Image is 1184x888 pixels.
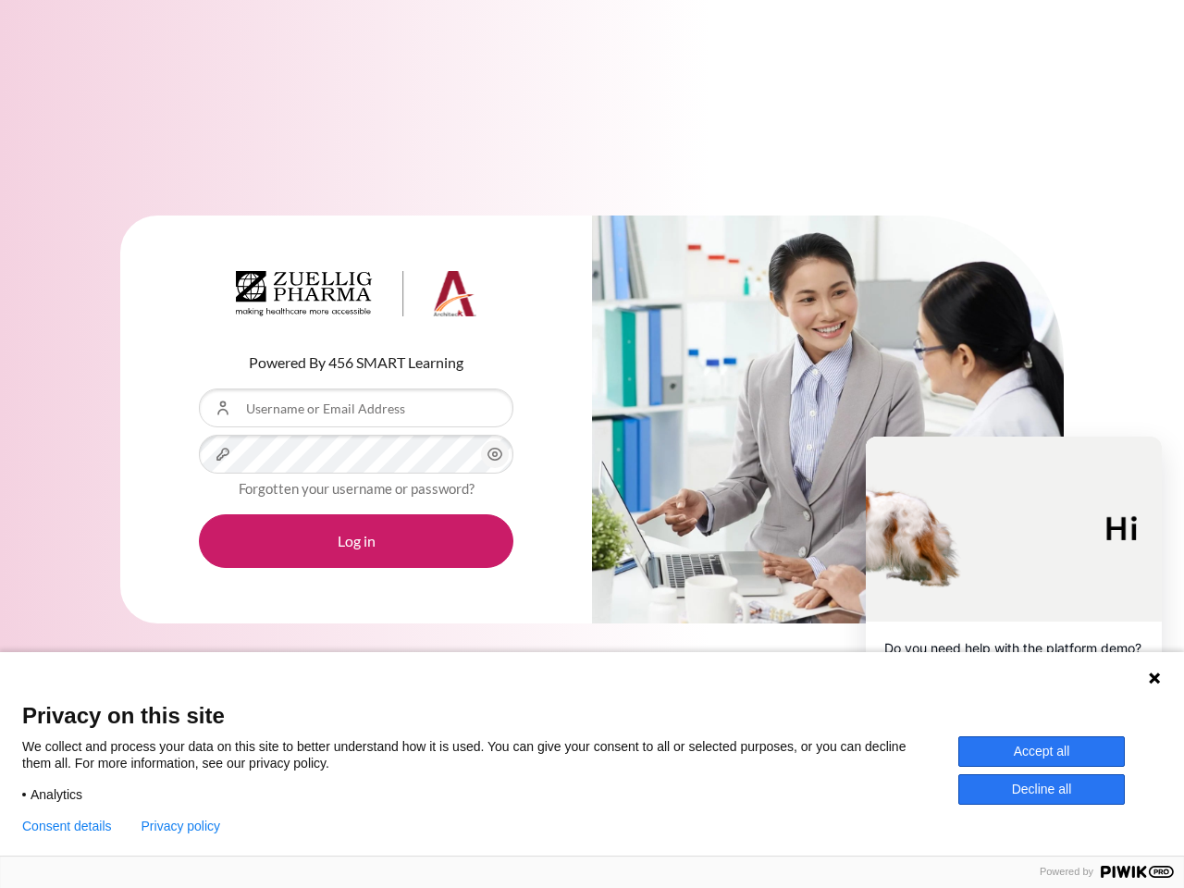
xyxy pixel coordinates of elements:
p: We collect and process your data on this site to better understand how it is used. You can give y... [22,738,958,771]
img: Architeck [236,271,476,317]
a: Privacy policy [142,819,221,833]
button: Consent details [22,819,112,833]
input: Username or Email Address [199,388,513,427]
p: Powered By 456 SMART Learning [199,351,513,374]
button: Accept all [958,736,1125,767]
span: Privacy on this site [22,702,1162,729]
button: Decline all [958,774,1125,805]
a: Architeck [236,271,476,325]
span: Analytics [31,786,82,803]
button: Log in [199,514,513,568]
span: Powered by [1032,866,1101,878]
a: Forgotten your username or password? [239,480,475,497]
